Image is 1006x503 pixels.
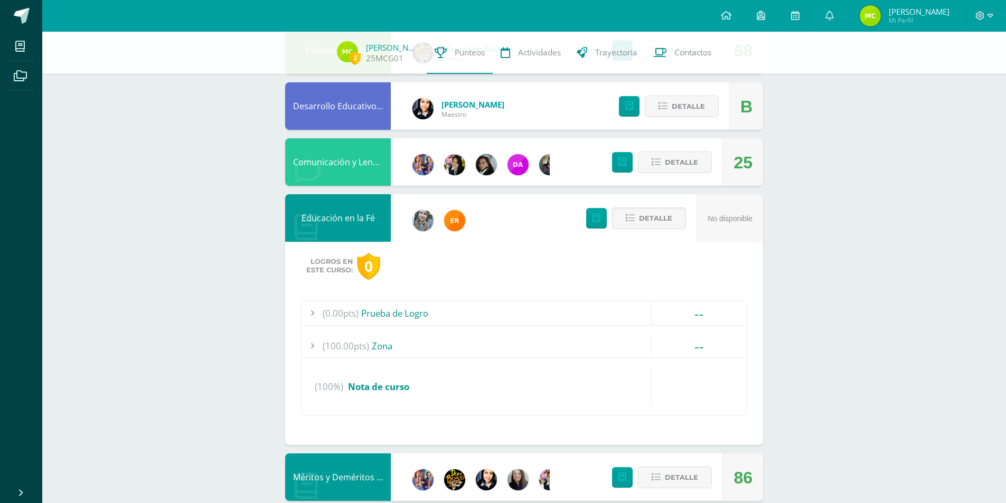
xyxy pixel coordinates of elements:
span: No disponible [708,214,753,223]
span: Mi Perfil [889,16,949,25]
span: Maestro [441,110,504,119]
span: [PERSON_NAME] [441,99,504,110]
a: 25MCG01 [366,53,403,64]
a: Punteos [427,32,493,74]
img: eda3c0d1caa5ac1a520cf0290d7c6ae4.png [444,469,465,490]
span: [PERSON_NAME] [889,6,949,17]
a: [PERSON_NAME] [366,42,419,53]
img: 3f4c0a665c62760dc8d25f6423ebedea.png [412,154,434,175]
span: Actividades [518,47,561,58]
span: 2 [349,51,361,64]
a: Trayectoria [569,32,645,74]
span: (100%) [315,367,343,407]
img: f727c7009b8e908c37d274233f9e6ae1.png [539,154,560,175]
span: Punteos [455,47,485,58]
img: 20293396c123fa1d0be50d4fd90c658f.png [507,154,529,175]
span: Detalle [665,153,698,172]
span: (0.00pts) [323,301,359,325]
div: Educación en la Fé [285,194,391,242]
span: Detalle [639,208,672,228]
span: Contactos [674,47,711,58]
button: Detalle [612,207,686,229]
div: Desarrollo Educativo y Proyecto de Vida [285,82,391,130]
a: Actividades [493,32,569,74]
div: 86 [734,454,753,501]
button: Detalle [645,96,719,117]
div: Zona [302,334,747,358]
div: B [740,83,753,130]
img: 282f7266d1216b456af8b3d5ef4bcc50.png [444,154,465,175]
button: Detalle [638,151,712,173]
img: 7bd163c6daa573cac875167af135d202.png [476,154,497,175]
div: 25 [734,139,753,186]
button: Detalle [638,467,712,488]
span: Detalle [672,97,705,116]
div: Comunicación y Lenguaje L.3 (Inglés y Laboratorio) [285,138,391,186]
img: 890e40971ad6f46e050b48f7f5834b7c.png [444,210,465,231]
div: Méritos y Deméritos 1ro. Primaria ¨A¨ [285,453,391,501]
img: 1ddc13d9596fa47974de451e3873c180.png [476,469,497,490]
img: cc8623acd3032f6c49e2e6b2d430f85e.png [860,5,881,26]
span: Logros en este curso: [306,258,353,274]
img: 3f4c0a665c62760dc8d25f6423ebedea.png [412,469,434,490]
img: 282f7266d1216b456af8b3d5ef4bcc50.png [539,469,560,490]
span: -- [694,303,704,323]
span: Detalle [665,468,698,487]
div: 0 [357,253,380,280]
span: -- [694,336,704,356]
span: (100.00pts) [323,334,369,358]
a: Contactos [645,32,719,74]
span: Nota de curso [348,381,409,393]
img: 1ddc13d9596fa47974de451e3873c180.png [412,98,434,119]
img: cba4c69ace659ae4cf02a5761d9a2473.png [412,210,434,231]
div: Prueba de Logro [302,301,747,325]
span: Trayectoria [595,47,637,58]
img: cc8623acd3032f6c49e2e6b2d430f85e.png [337,41,358,62]
img: 6a84ab61b079ace3b413ff007bfae7b4.png [507,469,529,490]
